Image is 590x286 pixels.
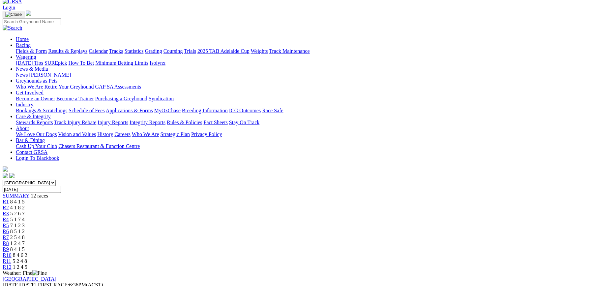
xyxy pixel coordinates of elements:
[16,66,48,72] a: News & Media
[16,36,29,42] a: Home
[269,48,310,54] a: Track Maintenance
[16,84,587,90] div: Greyhounds as Pets
[3,211,9,216] a: R3
[16,102,33,107] a: Industry
[10,246,25,252] span: 8 4 1 5
[16,84,43,89] a: Who We Are
[16,60,43,66] a: [DATE] Tips
[3,217,9,222] span: R4
[10,240,25,246] span: 1 2 4 7
[197,48,250,54] a: 2025 TAB Adelaide Cup
[26,11,31,16] img: logo-grsa-white.png
[3,229,9,234] a: R6
[16,96,55,101] a: Become an Owner
[3,25,22,31] img: Search
[13,264,27,270] span: 1 2 4 5
[3,18,61,25] input: Search
[98,120,128,125] a: Injury Reports
[44,60,67,66] a: SUREpick
[182,108,228,113] a: Breeding Information
[16,143,57,149] a: Cash Up Your Club
[109,48,123,54] a: Tracks
[125,48,144,54] a: Statistics
[10,211,25,216] span: 5 2 6 7
[130,120,165,125] a: Integrity Reports
[58,131,96,137] a: Vision and Values
[10,217,25,222] span: 5 1 7 4
[161,131,190,137] a: Strategic Plan
[95,84,141,89] a: GAP SA Assessments
[32,270,47,276] img: Fine
[16,72,587,78] div: News & Media
[3,258,11,264] a: R11
[29,72,71,78] a: [PERSON_NAME]
[89,48,108,54] a: Calendar
[114,131,131,137] a: Careers
[3,205,9,210] a: R2
[3,264,12,270] a: R12
[9,173,15,178] img: twitter.svg
[229,120,259,125] a: Stay On Track
[16,54,36,60] a: Wagering
[13,252,27,258] span: 8 4 6 2
[16,96,587,102] div: Get Involved
[3,234,9,240] a: R7
[48,48,87,54] a: Results & Replays
[3,173,8,178] img: facebook.svg
[56,96,94,101] a: Become a Trainer
[3,193,29,198] a: SUMMARY
[16,120,53,125] a: Stewards Reports
[5,12,22,17] img: Close
[95,60,148,66] a: Minimum Betting Limits
[16,131,57,137] a: We Love Our Dogs
[16,155,59,161] a: Login To Blackbook
[44,84,94,89] a: Retire Your Greyhound
[184,48,196,54] a: Trials
[3,223,9,228] a: R5
[16,149,47,155] a: Contact GRSA
[3,252,12,258] a: R10
[3,240,9,246] a: R8
[16,108,587,114] div: Industry
[16,42,31,48] a: Racing
[16,60,587,66] div: Wagering
[10,229,25,234] span: 8 5 1 2
[16,48,47,54] a: Fields & Form
[132,131,159,137] a: Who We Are
[3,270,47,276] span: Weather: Fine
[262,108,283,113] a: Race Safe
[16,48,587,54] div: Racing
[106,108,153,113] a: Applications & Forms
[3,5,15,10] a: Login
[3,199,9,204] a: R1
[3,11,24,18] button: Toggle navigation
[16,108,67,113] a: Bookings & Scratchings
[31,193,48,198] span: 12 races
[229,108,261,113] a: ICG Outcomes
[3,246,9,252] span: R9
[10,205,25,210] span: 4 1 8 2
[10,234,25,240] span: 2 5 4 8
[69,108,104,113] a: Schedule of Fees
[251,48,268,54] a: Weights
[16,131,587,137] div: About
[3,166,8,172] img: logo-grsa-white.png
[150,60,165,66] a: Isolynx
[10,223,25,228] span: 7 1 2 3
[16,78,57,84] a: Greyhounds as Pets
[145,48,162,54] a: Grading
[13,258,27,264] span: 5 2 4 8
[191,131,222,137] a: Privacy Policy
[16,143,587,149] div: Bar & Dining
[204,120,228,125] a: Fact Sheets
[3,276,56,282] a: [GEOGRAPHIC_DATA]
